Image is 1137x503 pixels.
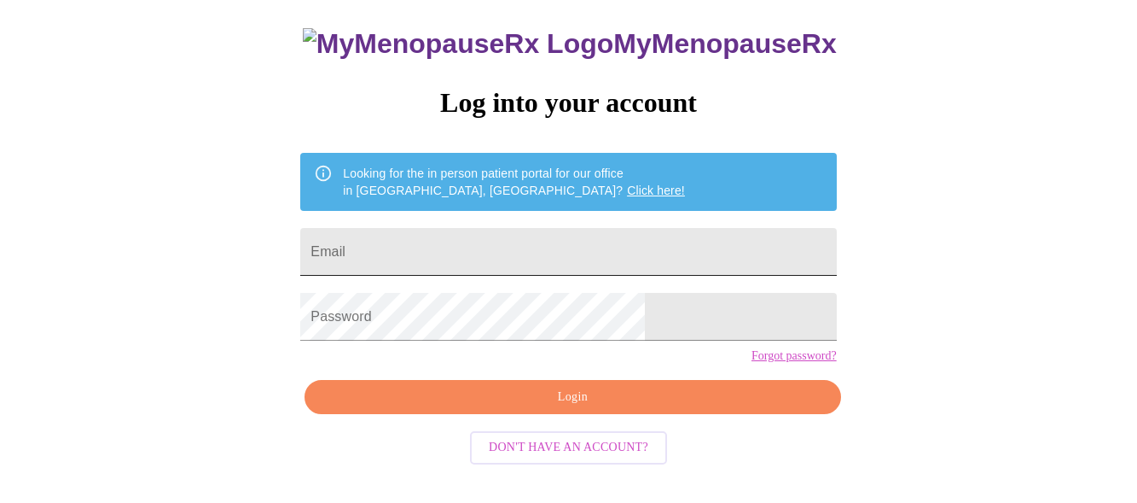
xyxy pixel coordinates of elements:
[303,28,613,60] img: MyMenopauseRx Logo
[305,380,840,415] button: Login
[303,28,837,60] h3: MyMenopauseRx
[470,431,667,465] button: Don't have an account?
[466,439,671,453] a: Don't have an account?
[751,349,837,363] a: Forgot password?
[324,387,821,408] span: Login
[489,437,648,459] span: Don't have an account?
[300,87,836,119] h3: Log into your account
[343,158,685,206] div: Looking for the in person patient portal for our office in [GEOGRAPHIC_DATA], [GEOGRAPHIC_DATA]?
[627,184,685,197] a: Click here!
